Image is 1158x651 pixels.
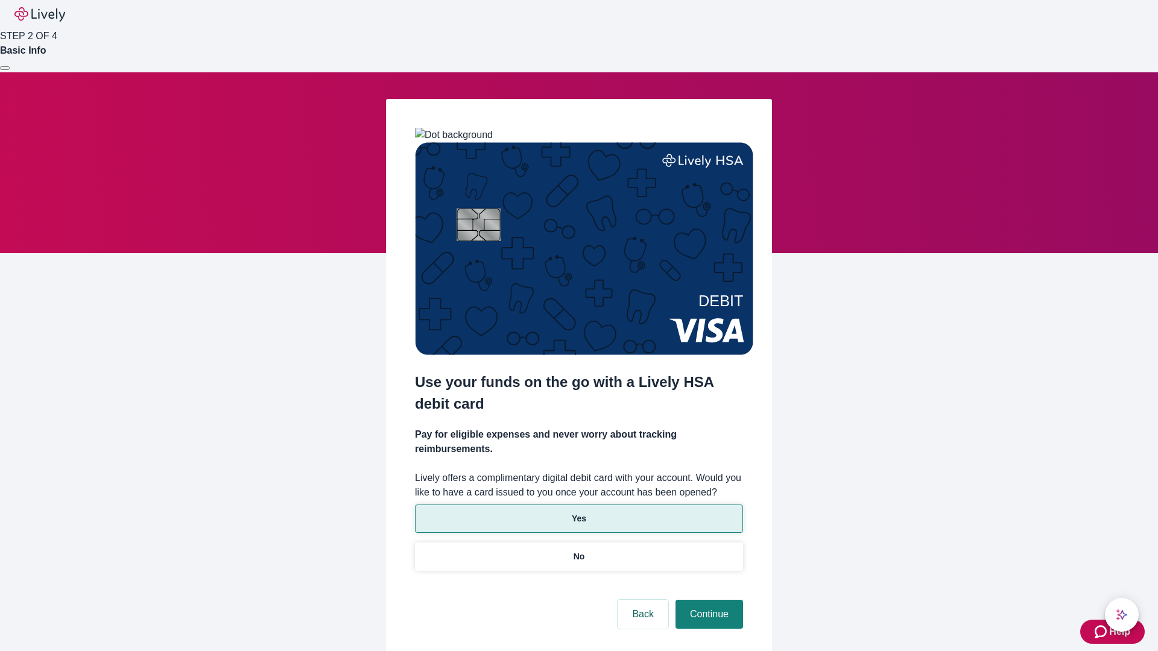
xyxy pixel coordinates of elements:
[572,512,586,525] p: Yes
[415,471,743,500] label: Lively offers a complimentary digital debit card with your account. Would you like to have a card...
[1095,624,1109,639] svg: Zendesk support icon
[574,550,585,563] p: No
[618,600,668,629] button: Back
[1116,609,1128,621] svg: Lively AI Assistant
[415,542,743,571] button: No
[14,7,65,22] img: Lively
[1080,620,1145,644] button: Zendesk support iconHelp
[1105,598,1139,632] button: chat
[415,505,743,533] button: Yes
[415,427,743,456] h4: Pay for eligible expenses and never worry about tracking reimbursements.
[675,600,743,629] button: Continue
[415,142,753,355] img: Debit card
[1109,624,1130,639] span: Help
[415,371,743,415] h2: Use your funds on the go with a Lively HSA debit card
[415,128,493,142] img: Dot background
